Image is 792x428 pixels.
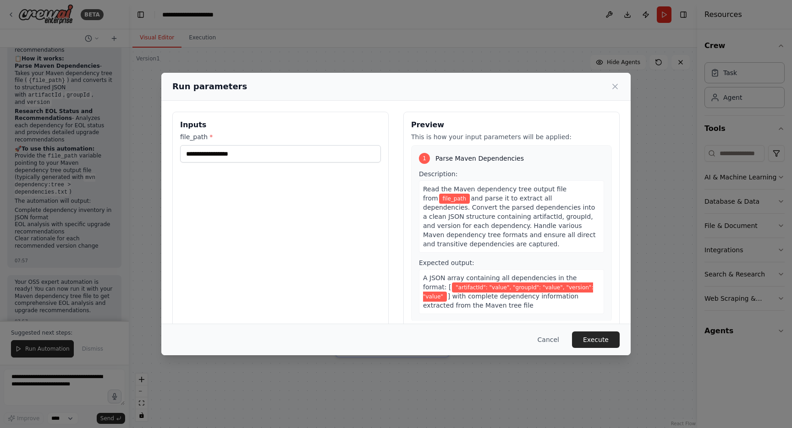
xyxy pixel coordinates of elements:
button: Cancel [530,331,566,348]
span: Read the Maven dependency tree output file from [423,185,566,202]
span: A JSON array containing all dependencies in the format: [ [423,274,577,291]
span: Parse Maven Dependencies [435,154,524,163]
div: 1 [419,153,430,164]
h3: Preview [411,119,612,130]
span: and parse it to extract all dependencies. Convert the parsed dependencies into a clean JSON struc... [423,195,595,248]
span: Expected output: [419,259,474,266]
span: ] with complete dependency information extracted from the Maven tree file [423,293,578,309]
span: Variable: file_path [439,194,470,204]
button: Execute [572,331,620,348]
label: file_path [180,132,381,141]
p: This is how your input parameters will be applied: [411,132,612,141]
h3: Inputs [180,119,381,130]
span: Description: [419,170,457,178]
h2: Run parameters [172,80,247,93]
span: Variable: "artifactId": "value", "groupId": "value", "version": "value" [423,282,593,302]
